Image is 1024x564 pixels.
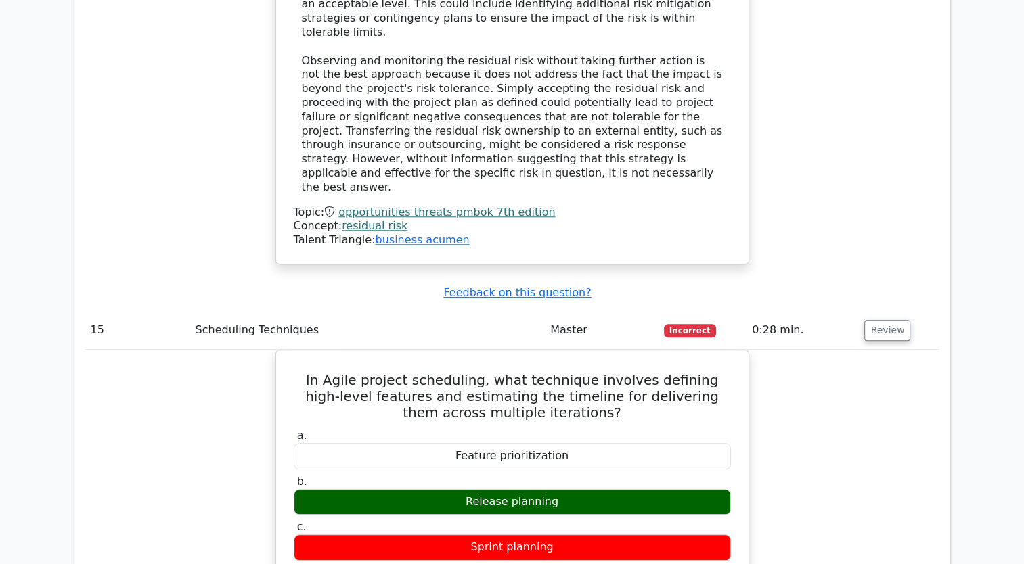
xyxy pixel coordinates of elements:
[297,475,307,488] span: b.
[294,443,731,469] div: Feature prioritization
[297,520,307,533] span: c.
[297,429,307,442] span: a.
[294,206,731,220] div: Topic:
[190,311,546,350] td: Scheduling Techniques
[375,233,469,246] a: business acumen
[294,489,731,515] div: Release planning
[864,320,910,341] button: Review
[342,219,407,232] a: residual risk
[294,219,731,233] div: Concept:
[747,311,859,350] td: 0:28 min.
[294,534,731,561] div: Sprint planning
[294,206,731,248] div: Talent Triangle:
[545,311,659,350] td: Master
[664,324,716,337] span: Incorrect
[338,206,555,218] a: opportunities threats pmbok 7th edition
[85,311,190,350] td: 15
[443,286,591,299] a: Feedback on this question?
[292,372,732,421] h5: In Agile project scheduling, what technique involves defining high-level features and estimating ...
